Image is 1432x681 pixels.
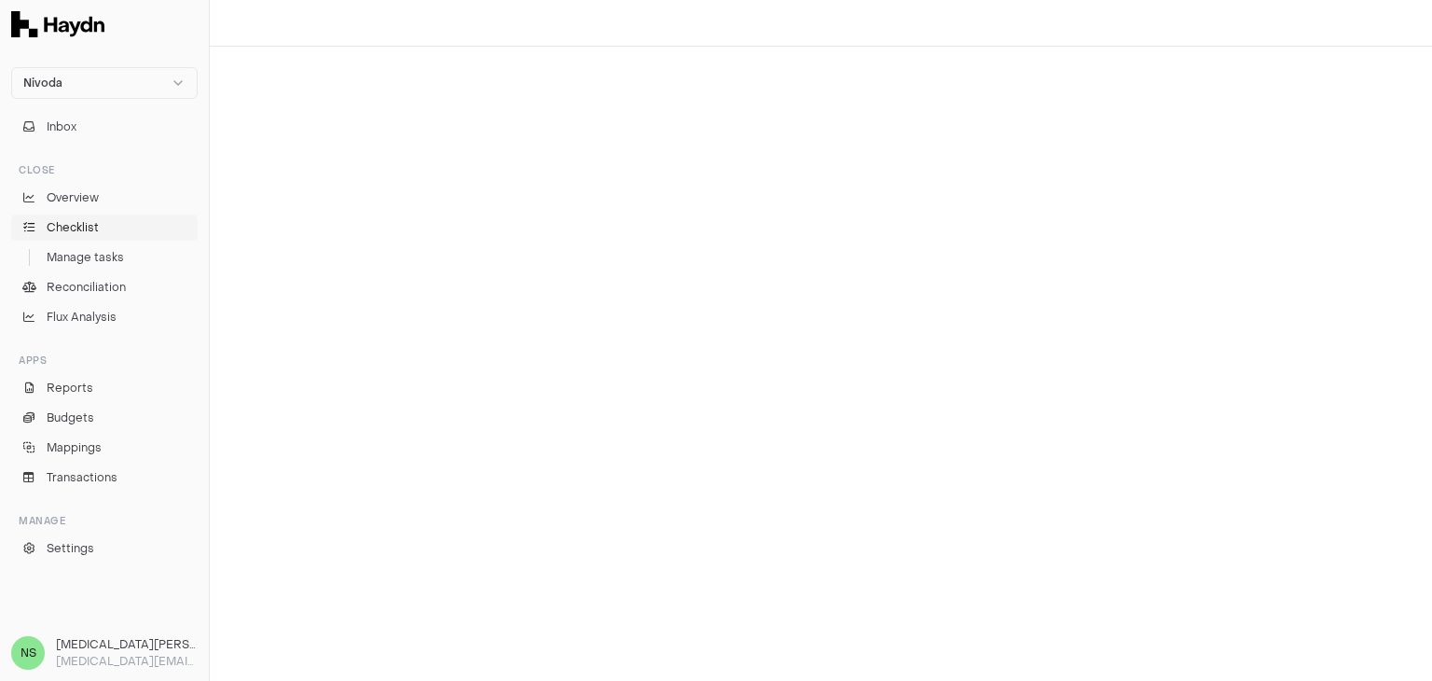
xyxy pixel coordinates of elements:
span: Checklist [47,219,99,236]
div: Close [11,155,198,185]
a: Settings [11,535,198,562]
span: Flux Analysis [47,309,117,326]
span: Reports [47,380,93,396]
button: Nivoda [11,67,198,99]
a: Reports [11,375,198,401]
span: Transactions [47,469,117,486]
a: Mappings [11,435,198,461]
a: Checklist [11,215,198,241]
span: Budgets [47,410,94,426]
a: Manage tasks [11,244,198,271]
span: NS [11,636,45,670]
p: [MEDICAL_DATA][EMAIL_ADDRESS][DOMAIN_NAME] [56,653,198,670]
a: Reconciliation [11,274,198,300]
span: Overview [47,189,99,206]
a: Budgets [11,405,198,431]
span: Reconciliation [47,279,126,296]
h3: [MEDICAL_DATA][PERSON_NAME] [56,636,198,653]
div: Apps [11,345,198,375]
a: Transactions [11,465,198,491]
span: Nivoda [23,76,62,90]
span: Settings [47,540,94,557]
span: Inbox [47,118,76,135]
span: Manage tasks [47,249,124,266]
div: Manage [11,506,198,535]
button: Inbox [11,114,198,140]
a: Flux Analysis [11,304,198,330]
span: Mappings [47,439,102,456]
img: Haydn Logo [11,11,104,37]
a: Overview [11,185,198,211]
